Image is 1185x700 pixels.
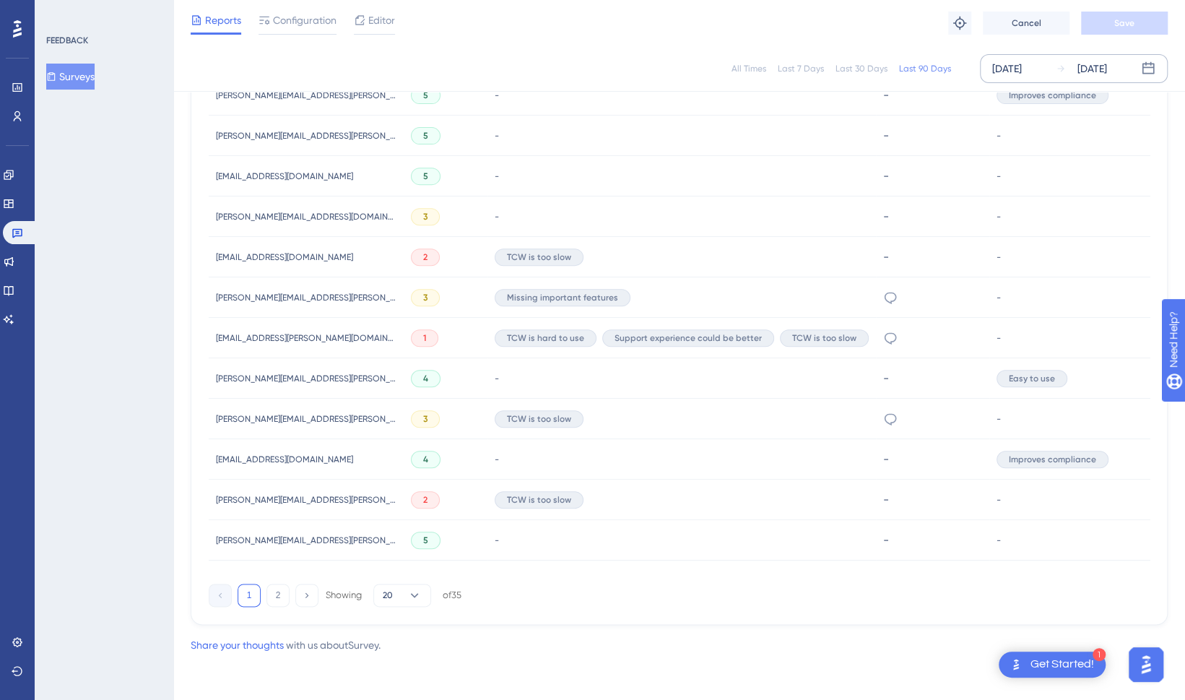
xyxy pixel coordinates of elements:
div: - [883,371,982,385]
button: 20 [373,584,431,607]
span: 2 [423,494,427,506]
span: [PERSON_NAME][EMAIL_ADDRESS][PERSON_NAME][DOMAIN_NAME] [216,535,396,546]
span: 3 [423,211,427,222]
span: - [495,454,499,465]
span: - [997,292,1001,303]
img: launcher-image-alternative-text [1007,656,1025,673]
div: - [883,452,982,466]
span: - [495,170,499,182]
div: - [883,250,982,264]
div: of 35 [443,589,461,602]
span: - [997,251,1001,263]
div: Last 30 Days [835,63,887,74]
span: [PERSON_NAME][EMAIL_ADDRESS][PERSON_NAME][PERSON_NAME][DOMAIN_NAME] [216,130,396,142]
span: [PERSON_NAME][EMAIL_ADDRESS][PERSON_NAME][DOMAIN_NAME] [216,413,396,425]
span: 5 [423,130,428,142]
div: - [883,88,982,102]
span: [EMAIL_ADDRESS][DOMAIN_NAME] [216,251,353,263]
div: - [883,533,982,547]
span: 2 [423,251,427,263]
span: - [997,535,1001,546]
span: - [997,211,1001,222]
div: 1 [1093,648,1106,661]
span: Cancel [1012,17,1041,29]
span: - [997,494,1001,506]
span: [PERSON_NAME][EMAIL_ADDRESS][DOMAIN_NAME] [216,211,396,222]
div: FEEDBACK [46,35,88,46]
span: Reports [205,12,241,29]
span: TCW is too slow [507,251,571,263]
span: 3 [423,292,427,303]
button: 2 [266,584,290,607]
span: [PERSON_NAME][EMAIL_ADDRESS][PERSON_NAME][PERSON_NAME][DOMAIN_NAME] [216,292,396,303]
span: TCW is too slow [792,332,856,344]
span: 4 [423,454,428,465]
span: [PERSON_NAME][EMAIL_ADDRESS][PERSON_NAME][DOMAIN_NAME] [216,373,396,384]
span: 20 [383,589,393,601]
span: - [495,211,499,222]
span: TCW is too slow [507,413,571,425]
div: with us about Survey . [191,636,381,654]
div: - [883,129,982,142]
span: Editor [368,12,395,29]
button: 1 [238,584,261,607]
div: - [883,169,982,183]
span: 5 [423,90,428,101]
span: - [997,130,1001,142]
span: 5 [423,535,428,546]
span: - [997,332,1001,344]
button: Cancel [983,12,1069,35]
a: Share your thoughts [191,639,284,651]
span: - [495,535,499,546]
div: Last 90 Days [899,63,951,74]
span: - [495,373,499,384]
span: [EMAIL_ADDRESS][PERSON_NAME][DOMAIN_NAME] [216,332,396,344]
span: 3 [423,413,427,425]
div: Last 7 Days [778,63,824,74]
div: Get Started! [1030,657,1094,673]
iframe: UserGuiding AI Assistant Launcher [1124,643,1168,686]
span: 5 [423,170,428,182]
button: Surveys [46,64,95,90]
span: Easy to use [1009,373,1055,384]
div: All Times [732,63,766,74]
span: [PERSON_NAME][EMAIL_ADDRESS][PERSON_NAME][DOMAIN_NAME] [216,494,396,506]
button: Save [1081,12,1168,35]
span: [EMAIL_ADDRESS][DOMAIN_NAME] [216,170,353,182]
span: - [997,413,1001,425]
div: - [883,493,982,506]
span: - [495,130,499,142]
div: - [883,209,982,223]
span: Need Help? [34,4,90,21]
span: [PERSON_NAME][EMAIL_ADDRESS][PERSON_NAME][DOMAIN_NAME] [216,90,396,101]
span: Missing important features [507,292,618,303]
span: TCW is too slow [507,494,571,506]
div: Open Get Started! checklist, remaining modules: 1 [999,652,1106,678]
div: Showing [326,589,362,602]
div: [DATE] [992,60,1022,77]
span: Configuration [273,12,337,29]
span: - [495,90,499,101]
span: Save [1114,17,1134,29]
span: - [997,170,1001,182]
span: 1 [423,332,426,344]
span: Improves compliance [1009,454,1096,465]
span: TCW is hard to use [507,332,584,344]
div: [DATE] [1077,60,1107,77]
span: Improves compliance [1009,90,1096,101]
span: 4 [423,373,428,384]
span: [EMAIL_ADDRESS][DOMAIN_NAME] [216,454,353,465]
span: Support experience could be better [615,332,762,344]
